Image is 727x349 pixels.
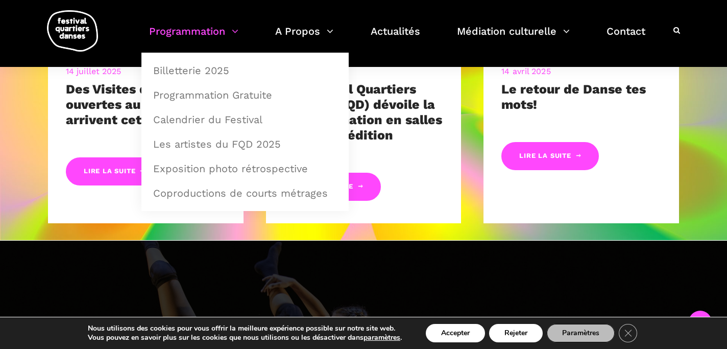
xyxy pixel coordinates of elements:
a: Programmation [149,22,238,53]
a: Billetterie 2025 [147,59,343,82]
a: A Propos [275,22,333,53]
a: Des Visites dansées ouvertes au public arrivent cet été ! [66,82,192,127]
button: Close GDPR Cookie Banner [619,324,637,342]
a: 14 avril 2025 [501,66,550,76]
a: Calendrier du Festival [147,108,343,131]
a: Le retour de Danse tes mots! [501,82,646,112]
a: Programmation Gratuite [147,83,343,107]
a: Lire la suite [501,142,598,170]
a: Coproductions de courts métrages [147,181,343,205]
p: Nous utilisons des cookies pour vous offrir la meilleure expérience possible sur notre site web. [88,324,402,333]
a: Médiation culturelle [457,22,570,53]
a: Lire la suite [66,157,163,185]
a: Les artistes du FQD 2025 [147,132,343,156]
a: 14 juillet 2025 [66,66,122,76]
img: logo-fqd-med [47,10,98,52]
button: Accepter [426,324,485,342]
a: Exposition photo rétrospective [147,157,343,180]
a: Le Festival Quartiers Danses (FQD) dévoile la programmation en salles de sa 23e édition [284,82,442,143]
button: paramètres [363,333,400,342]
a: Contact [607,22,645,53]
button: Rejeter [489,324,543,342]
button: Paramètres [547,324,615,342]
p: Vous pouvez en savoir plus sur les cookies que nous utilisons ou les désactiver dans . [88,333,402,342]
a: Actualités [371,22,420,53]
